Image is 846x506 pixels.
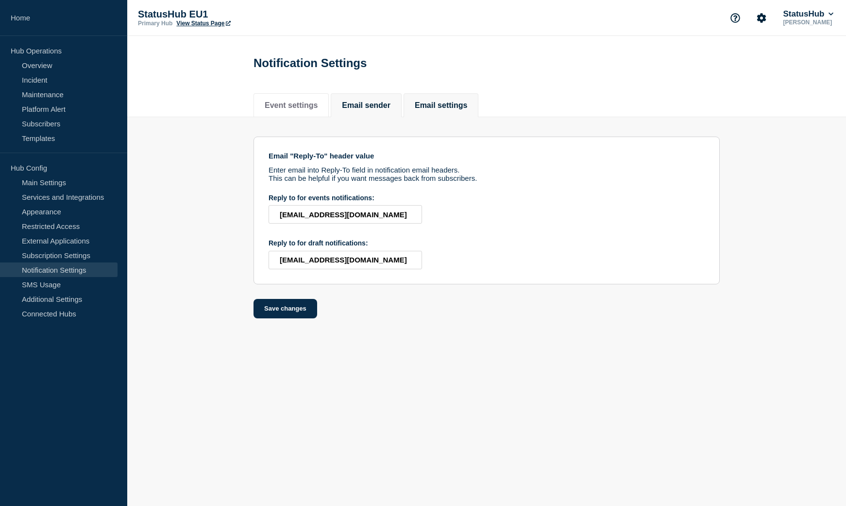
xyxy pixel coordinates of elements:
[269,239,422,247] div: Reply to for draft notifications:
[269,194,422,202] div: Reply to for events notifications:
[254,299,317,318] button: Save changes
[176,20,230,27] a: View Status Page
[415,101,467,110] button: Email settings
[725,8,745,28] button: Support
[265,101,318,110] button: Event settings
[269,166,498,182] p: Enter email into Reply-To field in notification email headers. This can be helpful if you want me...
[781,19,836,26] p: [PERSON_NAME]
[254,56,367,70] h1: Notification Settings
[269,205,422,224] input: Reply to for events notifications:
[138,20,172,27] p: Primary Hub
[269,251,422,269] input: Reply to for draft notifications:
[269,152,498,160] h3: Email "Reply-To" header value
[342,101,390,110] button: Email sender
[751,8,772,28] button: Account settings
[138,9,332,20] p: StatusHub EU1
[781,9,836,19] button: StatusHub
